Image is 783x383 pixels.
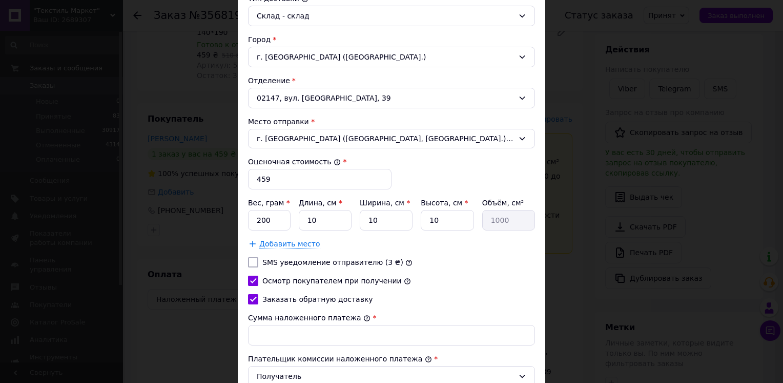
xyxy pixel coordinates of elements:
[360,199,410,207] label: Ширина, см
[421,199,468,207] label: Высота, см
[262,277,402,285] label: Осмотр покупателем при получении
[248,88,535,108] div: 02147, вул. [GEOGRAPHIC_DATA], 39
[257,10,514,22] div: Склад - склад
[257,133,514,144] span: г. [GEOGRAPHIC_DATA] ([GEOGRAPHIC_DATA], [GEOGRAPHIC_DATA].); 69071, вул. Чарівна, 121
[248,314,370,322] label: Сумма наложенного платежа
[248,158,341,166] label: Оценочная стоимость
[259,240,320,248] span: Добавить место
[262,295,373,303] label: Заказать обратную доставку
[482,198,535,208] div: Объём, см³
[248,199,290,207] label: Вес, грам
[248,47,535,67] div: г. [GEOGRAPHIC_DATA] ([GEOGRAPHIC_DATA].)
[262,258,403,266] label: SMS уведомление отправителю (3 ₴)
[248,117,535,127] div: Место отправки
[248,354,535,364] div: Плательщик комиссии наложенного платежа
[257,371,514,382] div: Получатель
[299,199,342,207] label: Длина, см
[248,34,535,45] div: Город
[248,75,535,86] div: Отделение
